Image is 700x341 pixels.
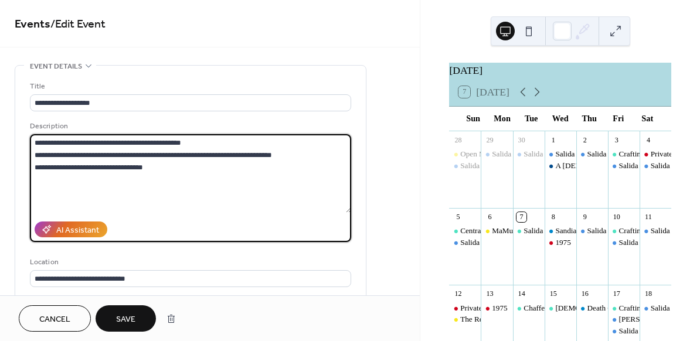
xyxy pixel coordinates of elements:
div: 1975 [545,237,576,248]
div: Salida Moth Dress Rehearsal [524,226,613,236]
div: Salida Theatre Project Load in [449,161,481,171]
div: Salida Theatre Project presents "Baby with the bath water" [449,237,481,248]
div: Sandia Hearing Aid Center [555,226,638,236]
div: Salida Theatre Project Rehearsal [587,149,688,159]
div: Salida Theatre Project Rehearsal [513,149,545,159]
div: 9 [580,212,590,222]
div: Sun [458,107,488,131]
div: 11 [643,212,653,222]
div: Private rehearsal [640,149,671,159]
div: 8 [548,212,558,222]
div: 1975 [492,303,507,313]
div: Central [US_STATE] Humanist [460,226,558,236]
div: A [DEMOGRAPHIC_DATA] Board Meeting [555,161,696,171]
div: Salida Moth [619,326,657,336]
div: Salida Moth [651,303,689,313]
div: MaMuse has been canceled [481,226,512,236]
div: Open Mic [460,149,491,159]
div: Shamanic Healing Circle with Sarah Sol [545,303,576,313]
div: Salida Theatre Project Rehearsal [555,149,656,159]
div: Chaffee County Women Who Care [524,303,631,313]
div: Salida Theatre Project Rehearsal [576,149,608,159]
div: [DATE] [449,63,671,78]
div: Salida Theatre Project load in [481,149,512,159]
div: Crafting Circle [608,149,640,159]
div: 18 [643,289,653,299]
div: AI Assistant [56,224,99,237]
span: Event details [30,60,82,73]
div: Crafting Circle [608,226,640,236]
div: Crafting Circle [619,149,665,159]
div: Private rehearsal [449,303,481,313]
div: 13 [485,289,495,299]
div: Title [30,80,349,93]
div: 15 [548,289,558,299]
div: Salida Theatre Project Load in [460,161,555,171]
div: Fri [604,107,633,131]
div: The ReMemberers [460,314,518,325]
div: Crafting Circle [608,303,640,313]
div: Salida Theatre Project presents "Baby with the bath water" [608,161,640,171]
span: / Edit Event [50,13,106,36]
span: Save [116,313,135,326]
div: Salida Moth [608,326,640,336]
button: Save [96,305,156,332]
div: Death Cafe [576,303,608,313]
div: A Church Board Meeting [545,161,576,171]
div: Salida Theatre Project Rehearsal [545,149,576,159]
div: Description [30,120,349,132]
div: Death Cafe [587,303,623,313]
div: Sandia Hearing Aid Center [545,226,576,236]
div: Salida Moth [640,303,671,313]
div: 17 [611,289,621,299]
div: Wed [546,107,575,131]
div: 1 [548,135,558,145]
div: Mon [488,107,517,131]
div: 2 [580,135,590,145]
div: 4 [643,135,653,145]
div: Location [30,256,349,268]
div: 6 [485,212,495,222]
div: Salida Moth Dress Rehearsal [513,226,545,236]
div: Crafting Circle [619,303,665,313]
div: 1975 [481,303,512,313]
div: Salida Theatre Project presents "Baby with the bath water" [640,226,671,236]
div: Crafting Circle [619,226,665,236]
div: Salida Theatre Project Rehearsal [524,149,624,159]
div: 14 [516,289,526,299]
div: Salida Theatre Project presents "Baby with the bath water" [576,226,608,236]
div: Salida Theatre Project presents "Baby with the bath water" [608,237,640,248]
div: 30 [516,135,526,145]
div: Open Mic [449,149,481,159]
div: Salida Theatre Project presents "Baby with the bath water" [640,161,671,171]
div: Private rehearsal [460,303,512,313]
div: 29 [485,135,495,145]
div: Tue [516,107,546,131]
div: Salida Theatre Project load in [492,149,584,159]
div: Central Colorado Humanist [449,226,481,236]
div: MaMuse has been canceled [492,226,577,236]
div: 10 [611,212,621,222]
span: Cancel [39,313,70,326]
div: Salida Theatre Project presents "Baby with the bath water" [460,237,642,248]
div: 28 [453,135,463,145]
div: 12 [453,289,463,299]
div: 7 [516,212,526,222]
div: 5 [453,212,463,222]
div: Salida Moth dress rehearsal [608,314,640,325]
div: 1975 [555,237,570,248]
div: Sat [633,107,662,131]
div: Chaffee County Women Who Care [513,303,545,313]
a: Events [15,13,50,36]
button: Cancel [19,305,91,332]
div: Thu [575,107,604,131]
button: AI Assistant [35,221,107,237]
div: 16 [580,289,590,299]
div: The ReMemberers [449,314,481,325]
div: 3 [611,135,621,145]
